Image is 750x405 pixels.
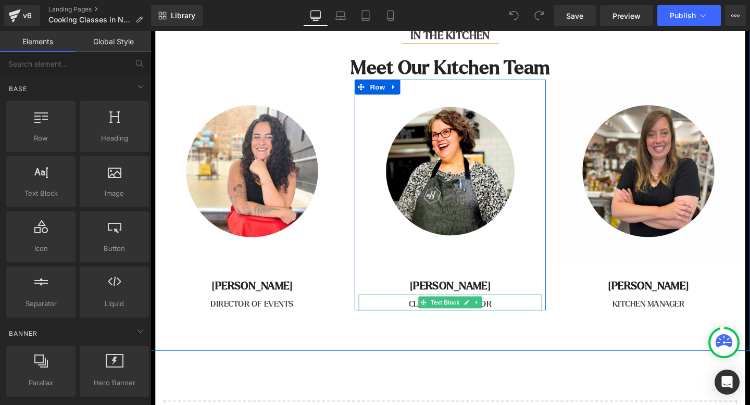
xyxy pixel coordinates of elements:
div: v6 [21,9,34,22]
span: Row [228,51,249,67]
strong: [PERSON_NAME] [64,262,149,274]
span: Base [8,84,28,94]
a: Laptop [328,5,353,26]
span: Text Block [9,188,72,199]
span: Heading [83,133,146,144]
span: Separator [9,298,72,309]
span: Icon [9,243,72,254]
strong: [PERSON_NAME] [481,262,566,274]
span: Button [83,243,146,254]
a: Expand / Collapse [337,279,348,292]
a: Desktop [303,5,328,26]
span: Cooking Classes in NWA [48,16,131,24]
span: Row [9,133,72,144]
a: Mobile [378,5,403,26]
button: More [725,5,746,26]
span: Library [171,11,195,20]
a: Global Style [76,31,151,52]
a: Landing Pages [48,5,151,14]
button: Publish [657,5,721,26]
strong: Meet Our Kitchen Team [210,29,420,49]
a: New Library [151,5,203,26]
span: Publish [670,11,696,20]
span: Parallax [9,377,72,388]
strong: [PERSON_NAME] [272,262,358,274]
div: Open Intercom Messenger [715,370,740,395]
span: Banner [8,328,39,338]
a: Tablet [353,5,378,26]
a: Preview [600,5,653,26]
a: Expand / Collapse [249,51,262,67]
button: Redo [529,5,549,26]
span: Liquid [83,298,146,309]
span: Save [566,10,583,21]
span: Preview [612,10,641,21]
span: Hero Banner [83,377,146,388]
button: Undo [504,5,524,26]
a: v6 [4,5,40,26]
span: Image [83,188,146,199]
div: DIRECTOR OF EVENTS [10,277,203,294]
p: KITCHEN MANAGER [427,281,620,294]
span: Text Block [292,279,327,292]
